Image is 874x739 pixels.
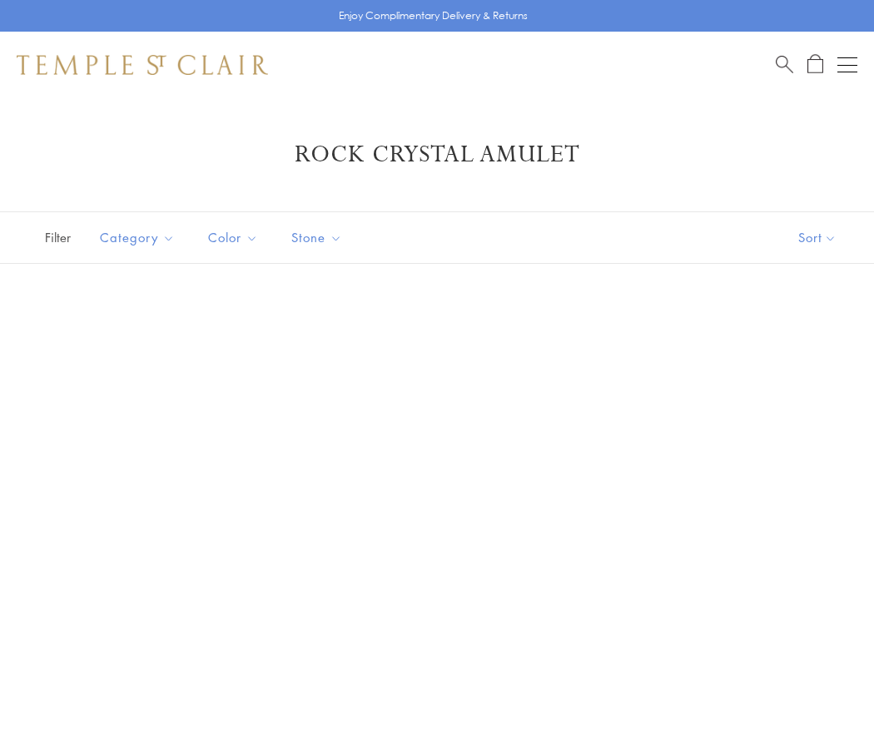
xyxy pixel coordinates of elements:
[196,219,271,256] button: Color
[92,227,187,248] span: Category
[200,227,271,248] span: Color
[807,54,823,75] a: Open Shopping Bag
[761,212,874,263] button: Show sort by
[776,54,793,75] a: Search
[87,219,187,256] button: Category
[837,55,857,75] button: Open navigation
[279,219,355,256] button: Stone
[283,227,355,248] span: Stone
[339,7,528,24] p: Enjoy Complimentary Delivery & Returns
[42,140,832,170] h1: Rock Crystal Amulet
[17,55,268,75] img: Temple St. Clair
